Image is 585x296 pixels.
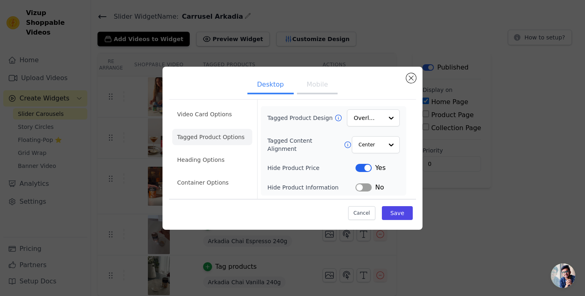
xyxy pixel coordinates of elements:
label: Hide Product Information [267,183,355,192]
span: Yes [375,163,386,173]
li: Heading Options [172,152,252,168]
li: Container Options [172,174,252,191]
li: Tagged Product Options [172,129,252,145]
span: No [375,183,384,192]
button: Save [382,206,413,220]
button: Desktop [247,76,294,94]
li: Video Card Options [172,106,252,122]
label: Hide Product Price [267,164,355,172]
label: Tagged Content Alignment [267,137,343,153]
button: Cancel [348,206,375,220]
button: Close modal [406,73,416,83]
a: Chat abierto [551,263,575,288]
button: Mobile [297,76,338,94]
label: Tagged Product Design [267,114,334,122]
